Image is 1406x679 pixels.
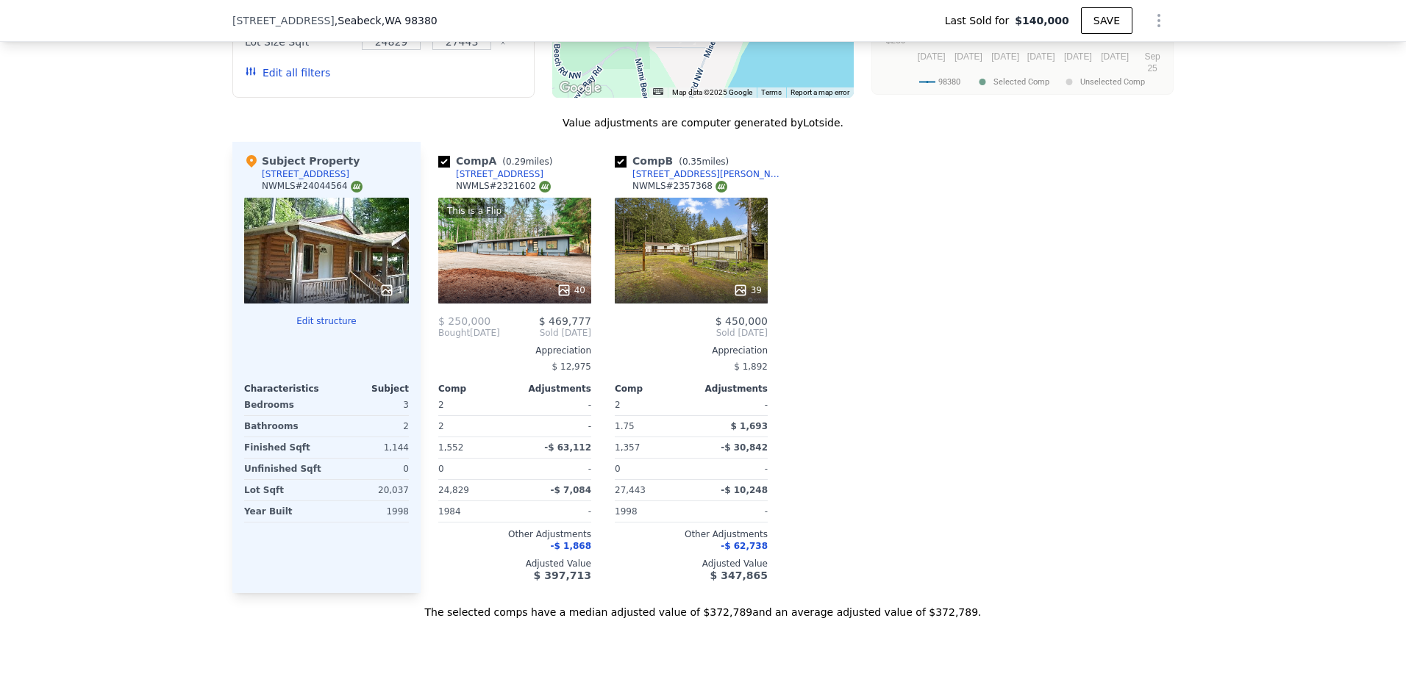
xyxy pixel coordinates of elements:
[615,168,785,180] a: [STREET_ADDRESS][PERSON_NAME]
[518,501,591,522] div: -
[938,77,960,87] text: 98380
[694,459,768,479] div: -
[886,35,906,46] text: $250
[1015,13,1069,28] span: $140,000
[682,157,702,167] span: 0.35
[710,570,768,581] span: $ 347,865
[615,154,735,168] div: Comp B
[733,283,762,298] div: 39
[262,180,363,193] div: NWMLS # 24044564
[615,327,768,339] span: Sold [DATE]
[615,464,621,474] span: 0
[438,345,591,356] div: Appreciation
[438,168,543,180] a: [STREET_ADDRESS]
[694,395,768,415] div: -
[244,416,324,436] div: Bathrooms
[672,88,752,96] span: Map data ©2025 Google
[232,115,1174,130] div: Value adjustments are computer generated by Lotside .
[557,283,585,298] div: 40
[1147,63,1157,73] text: 25
[438,442,463,453] span: 1,552
[721,541,768,551] span: -$ 62,738
[506,157,526,167] span: 0.29
[534,570,591,581] span: $ 397,713
[673,157,735,167] span: ( miles)
[721,485,768,495] span: -$ 10,248
[244,315,409,327] button: Edit structure
[335,13,438,28] span: , Seabeck
[615,383,691,395] div: Comp
[716,181,727,193] img: NWMLS Logo
[382,15,438,26] span: , WA 98380
[326,383,409,395] div: Subject
[329,395,409,415] div: 3
[244,383,326,395] div: Characteristics
[438,327,500,339] div: [DATE]
[721,442,768,453] span: -$ 30,842
[615,400,621,410] span: 2
[438,327,470,339] span: Bought
[1144,51,1160,62] text: Sep
[444,204,504,218] div: This is a Flip
[244,501,324,522] div: Year Built
[244,154,360,168] div: Subject Property
[500,327,591,339] span: Sold [DATE]
[500,40,506,46] button: Clear
[329,459,409,479] div: 0
[653,88,663,95] button: Keyboard shortcuts
[1027,51,1055,62] text: [DATE]
[694,501,768,522] div: -
[1080,77,1145,87] text: Unselected Comp
[556,79,604,98] a: Open this area in Google Maps (opens a new window)
[245,65,330,80] button: Edit all filters
[993,77,1049,87] text: Selected Comp
[379,283,403,298] div: 1
[632,168,785,180] div: [STREET_ADDRESS][PERSON_NAME]
[539,181,551,193] img: NWMLS Logo
[615,501,688,522] div: 1998
[632,180,727,193] div: NWMLS # 2357368
[456,168,543,180] div: [STREET_ADDRESS]
[438,400,444,410] span: 2
[438,464,444,474] span: 0
[615,442,640,453] span: 1,357
[716,315,768,327] span: $ 450,000
[244,480,324,500] div: Lot Sqft
[438,416,512,436] div: 2
[1081,7,1132,34] button: SAVE
[438,485,469,495] span: 24,829
[761,88,782,96] a: Terms (opens in new tab)
[615,485,646,495] span: 27,443
[551,485,591,495] span: -$ 7,084
[991,51,1019,62] text: [DATE]
[438,154,558,168] div: Comp A
[329,416,409,436] div: 2
[456,180,551,193] div: NWMLS # 2321602
[329,501,409,522] div: 1998
[615,345,768,356] div: Appreciation
[1064,51,1092,62] text: [DATE]
[496,157,558,167] span: ( miles)
[518,395,591,415] div: -
[615,416,688,436] div: 1.75
[556,79,604,98] img: Google
[232,593,1174,619] div: The selected comps have a median adjusted value of $372,789 and an average adjusted value of $372...
[1144,6,1174,35] button: Show Options
[791,88,849,96] a: Report a map error
[438,383,515,395] div: Comp
[518,416,591,436] div: -
[262,168,349,180] div: [STREET_ADDRESS]
[438,528,591,540] div: Other Adjustments
[351,181,363,193] img: NWMLS Logo
[1101,51,1129,62] text: [DATE]
[945,13,1016,28] span: Last Sold for
[438,501,512,522] div: 1984
[244,437,324,458] div: Finished Sqft
[244,395,324,415] div: Bedrooms
[438,558,591,570] div: Adjusted Value
[615,558,768,570] div: Adjusted Value
[734,362,768,372] span: $ 1,892
[539,315,591,327] span: $ 469,777
[731,421,768,431] span: $ 1,693
[691,383,768,395] div: Adjustments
